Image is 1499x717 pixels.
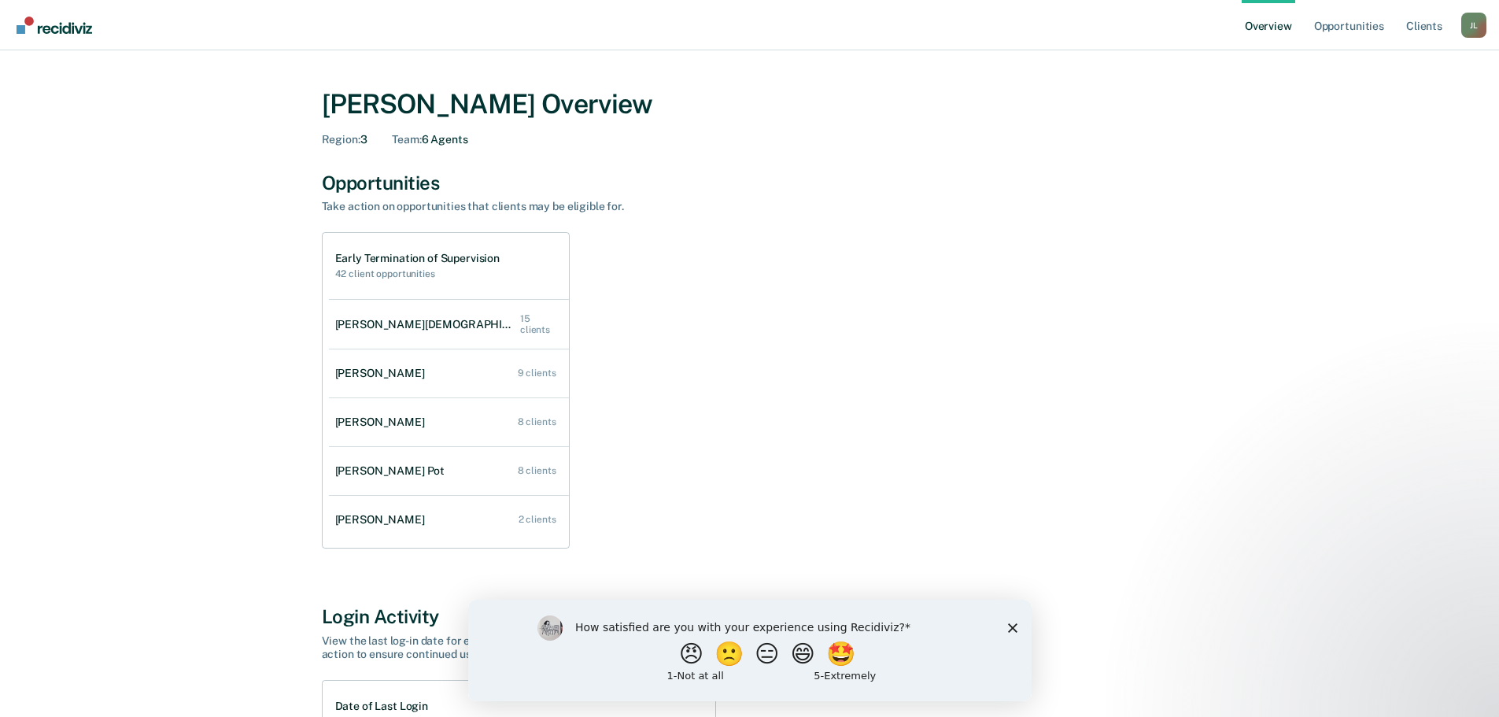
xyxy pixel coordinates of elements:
[1461,13,1486,38] button: Profile dropdown button
[1461,13,1486,38] div: J L
[518,416,556,427] div: 8 clients
[329,497,569,542] a: [PERSON_NAME] 2 clients
[335,700,428,713] h1: Date of Last Login
[322,133,367,146] div: 3
[519,514,556,525] div: 2 clients
[17,17,92,34] img: Recidiviz
[329,400,569,445] a: [PERSON_NAME] 8 clients
[335,318,520,331] div: [PERSON_NAME][DEMOGRAPHIC_DATA]
[329,449,569,493] a: [PERSON_NAME] Pot 8 clients
[322,200,873,213] div: Take action on opportunities that clients may be eligible for.
[335,367,431,380] div: [PERSON_NAME]
[335,513,431,527] div: [PERSON_NAME]
[335,268,500,279] h2: 42 client opportunities
[329,298,569,352] a: [PERSON_NAME][DEMOGRAPHIC_DATA] 15 clients
[520,313,556,336] div: 15 clients
[518,465,556,476] div: 8 clients
[468,600,1032,701] iframe: Survey by Kim from Recidiviz
[335,464,452,478] div: [PERSON_NAME] Pot
[322,133,360,146] span: Region :
[322,634,873,661] div: View the last log-in date for each agent. Any agent inactive for over 30 days will be flagged, so...
[329,351,569,396] a: [PERSON_NAME] 9 clients
[335,252,500,265] h1: Early Termination of Supervision
[335,416,431,429] div: [PERSON_NAME]
[392,133,421,146] span: Team :
[322,605,1178,628] div: Login Activity
[322,172,1178,194] div: Opportunities
[518,368,556,379] div: 9 clients
[392,133,467,146] div: 6 Agents
[322,88,1178,120] div: [PERSON_NAME] Overview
